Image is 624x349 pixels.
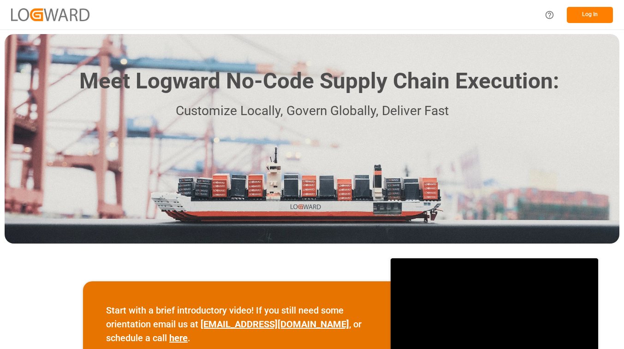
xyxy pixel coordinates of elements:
[201,319,349,330] a: [EMAIL_ADDRESS][DOMAIN_NAME]
[65,101,559,122] p: Customize Locally, Govern Globally, Deliver Fast
[11,8,89,21] img: Logward_new_orange.png
[106,303,368,345] p: Start with a brief introductory video! If you still need some orientation email us at , or schedu...
[169,332,188,343] a: here
[567,7,613,23] button: Log In
[79,65,559,98] h1: Meet Logward No-Code Supply Chain Execution:
[539,5,560,25] button: Help Center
